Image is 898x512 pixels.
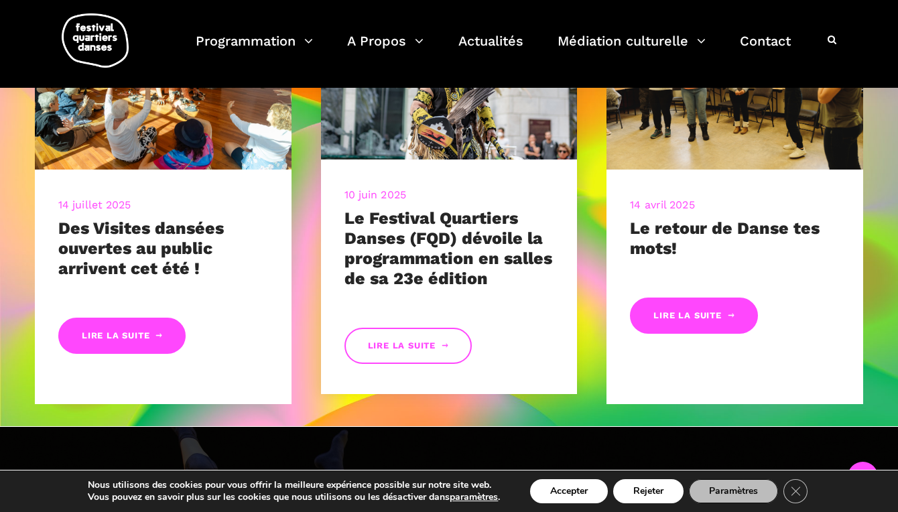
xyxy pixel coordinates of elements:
[558,29,706,69] a: Médiation culturelle
[630,198,694,211] a: 14 avril 2025
[196,29,313,69] a: Programmation
[62,13,129,68] img: logo-fqd-med
[630,218,820,258] a: Le retour de Danse tes mots!
[344,208,552,288] a: Le Festival Quartiers Danses (FQD) dévoile la programmation en salles de sa 23e édition
[630,298,757,334] a: Lire la suite
[613,479,684,503] button: Rejeter
[58,198,131,211] a: 14 juillet 2025
[88,491,500,503] p: Vous pouvez en savoir plus sur les cookies que nous utilisons ou les désactiver dans .
[689,479,778,503] button: Paramètres
[58,318,186,355] a: Lire la suite
[344,188,406,201] a: 10 juin 2025
[58,218,224,278] a: Des Visites dansées ouvertes au public arrivent cet été !
[530,479,608,503] button: Accepter
[88,479,500,491] p: Nous utilisons des cookies pour vous offrir la meilleure expérience possible sur notre site web.
[783,479,808,503] button: Close GDPR Cookie Banner
[344,328,472,365] a: Lire la suite
[347,29,424,69] a: A Propos
[458,29,523,69] a: Actualités
[450,491,498,503] button: paramètres
[740,29,791,69] a: Contact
